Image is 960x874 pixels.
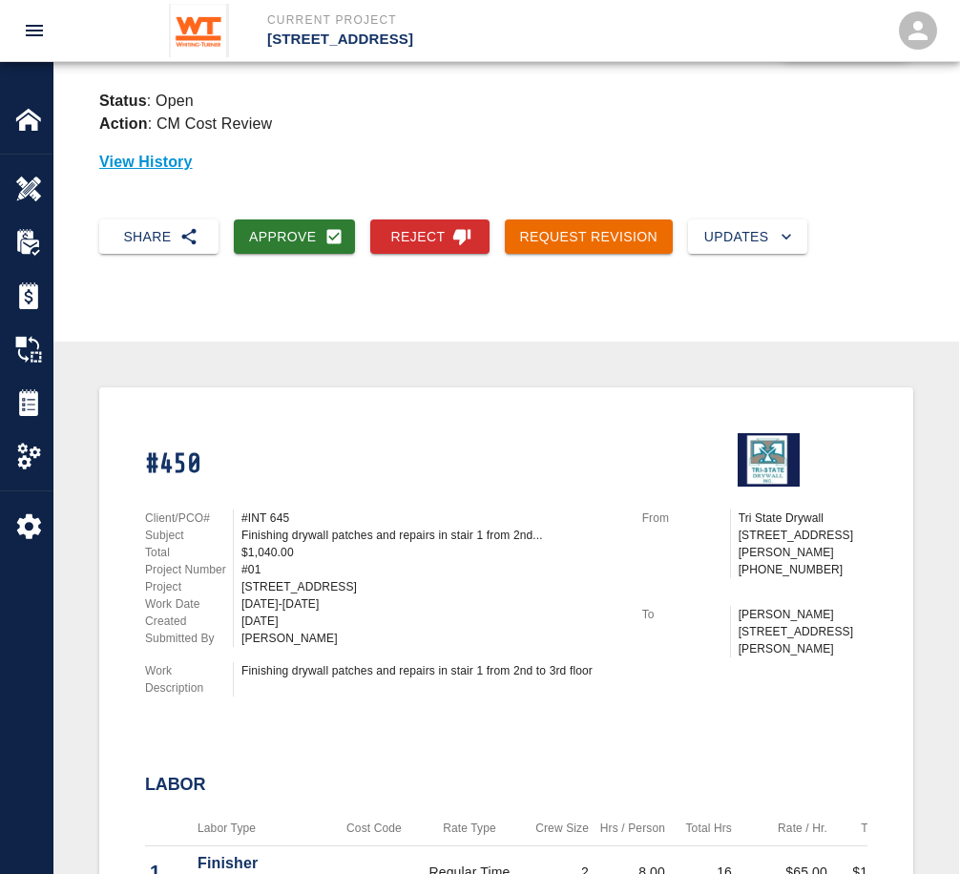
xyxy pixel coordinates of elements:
[99,115,272,132] p: : CM Cost Review
[832,811,918,846] th: Total Cost
[739,606,867,623] p: [PERSON_NAME]
[241,561,619,578] div: #01
[145,448,619,482] h1: #450
[99,151,913,174] p: View History
[241,662,619,679] div: Finishing drywall patches and repairs in stair 1 from 2nd to 3rd floor
[145,595,233,613] p: Work Date
[145,630,233,647] p: Submitted By
[688,219,807,255] button: Updates
[370,219,490,255] button: Reject
[145,578,233,595] p: Project
[739,510,867,527] p: Tri State Drywall
[99,93,147,109] strong: Status
[145,775,867,796] h2: Labor
[241,578,619,595] div: [STREET_ADDRESS]
[738,433,801,487] img: Tri State Drywall
[145,613,233,630] p: Created
[670,811,737,846] th: Total Hrs
[234,219,355,255] button: Approve
[642,606,730,623] p: To
[145,662,233,697] p: Work Description
[267,29,583,51] p: [STREET_ADDRESS]
[241,613,619,630] div: [DATE]
[865,782,960,874] iframe: Chat Widget
[505,219,674,255] button: Request Revision
[241,527,619,544] div: Finishing drywall patches and repairs in stair 1 from 2nd...
[193,811,336,846] th: Labor Type
[241,544,619,561] div: $1,040.00
[145,544,233,561] p: Total
[739,561,867,578] p: [PHONE_NUMBER]
[169,4,229,57] img: Whiting-Turner
[737,811,832,846] th: Rate / Hr.
[336,811,412,846] th: Cost Code
[241,630,619,647] div: [PERSON_NAME]
[739,527,867,561] p: [STREET_ADDRESS][PERSON_NAME]
[11,8,57,53] button: open drawer
[145,510,233,527] p: Client/PCO#
[241,595,619,613] div: [DATE]-[DATE]
[145,527,233,544] p: Subject
[99,219,219,255] button: Share
[527,811,594,846] th: Crew Size
[99,115,148,132] strong: Action
[99,90,913,113] p: : Open
[739,623,867,657] p: [STREET_ADDRESS][PERSON_NAME]
[594,811,670,846] th: Hrs / Person
[145,561,233,578] p: Project Number
[241,510,619,527] div: #INT 645
[267,11,583,29] p: Current Project
[642,510,730,527] p: From
[412,811,527,846] th: Rate Type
